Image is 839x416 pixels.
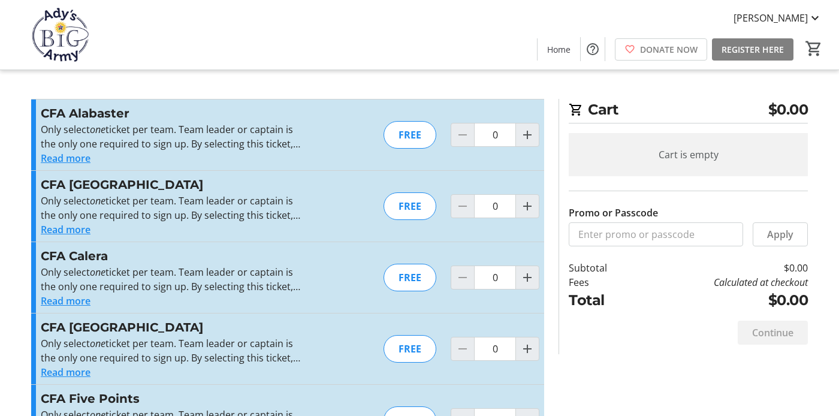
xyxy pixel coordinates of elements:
button: Read more [41,151,90,165]
input: CFA Calera Quantity [474,266,516,290]
input: CFA Cahaba Heights Quantity [474,194,516,218]
span: $0.00 [768,99,808,120]
button: Cart [803,38,825,59]
h2: Cart [569,99,808,123]
td: Total [569,290,638,311]
h3: CFA Five Points [41,390,303,408]
td: Subtotal [569,261,638,275]
em: one [90,337,105,350]
button: Increment by one [516,266,539,289]
td: $0.00 [638,261,808,275]
h3: CFA Alabaster [41,104,303,122]
div: FREE [384,121,436,149]
td: Fees [569,275,638,290]
div: FREE [384,192,436,220]
span: Home [547,43,571,56]
div: FREE [384,264,436,291]
td: $0.00 [638,290,808,311]
p: Only select ticket per team. Team leader or captain is the only one required to sign up. By selec... [41,122,303,151]
input: CFA Alabaster Quantity [474,123,516,147]
p: Only select ticket per team. Team leader or captain is the only one required to sign up. By selec... [41,194,303,222]
button: Increment by one [516,195,539,218]
div: Cart is empty [569,133,808,176]
a: DONATE NOW [615,38,707,61]
span: Apply [767,227,793,242]
button: Read more [41,222,90,237]
h3: CFA [GEOGRAPHIC_DATA] [41,176,303,194]
p: Only select ticket per team. Team leader or captain is the only one required to sign up. By selec... [41,265,303,294]
span: DONATE NOW [640,43,698,56]
h3: CFA [GEOGRAPHIC_DATA] [41,318,303,336]
p: Only select ticket per team. Team leader or captain is the only one required to sign up. By selec... [41,336,303,365]
button: Increment by one [516,337,539,360]
span: REGISTER HERE [722,43,784,56]
span: [PERSON_NAME] [734,11,808,25]
em: one [90,194,105,207]
label: Promo or Passcode [569,206,658,220]
button: Read more [41,294,90,308]
button: [PERSON_NAME] [724,8,832,28]
h3: CFA Calera [41,247,303,265]
a: Home [538,38,580,61]
td: Calculated at checkout [638,275,808,290]
img: Ady's BiG Army's Logo [7,5,114,65]
em: one [90,266,105,279]
em: one [90,123,105,136]
input: Enter promo or passcode [569,222,743,246]
input: CFA Eastwood Village Quantity [474,337,516,361]
button: Increment by one [516,123,539,146]
button: Help [581,37,605,61]
div: FREE [384,335,436,363]
a: REGISTER HERE [712,38,793,61]
button: Apply [753,222,808,246]
button: Read more [41,365,90,379]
